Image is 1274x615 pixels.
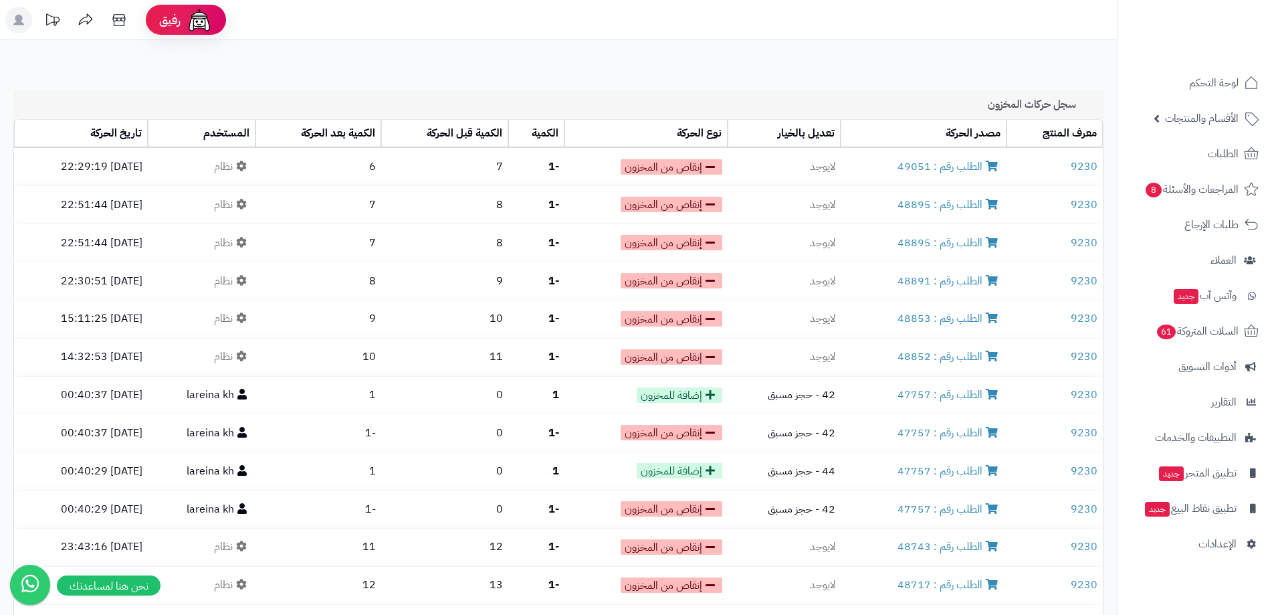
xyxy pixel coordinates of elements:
a: الطلب رقم : 47757 [897,501,1001,517]
a: العملاء [1126,244,1266,276]
td: 9 [255,300,381,338]
span: التطبيقات والخدمات [1155,428,1237,447]
td: 10 [381,300,508,338]
strong: -1 [548,577,559,593]
strong: -1 [548,311,559,327]
span: لوحة التحكم [1189,74,1239,92]
td: 13 [381,567,508,604]
td: 10 [255,339,381,376]
small: [DATE] 22:29:19 [61,159,142,175]
a: طلبات الإرجاع [1126,209,1266,241]
td: 11 [381,339,508,376]
span: العملاء [1210,251,1237,270]
strong: -1 [548,273,559,289]
a: 9230 [1071,577,1097,593]
span: نظام [214,197,250,213]
td: 12 [255,567,381,604]
td: 1 [255,377,381,414]
td: 11 [255,529,381,566]
span: نظام [214,539,250,555]
a: الإعدادات [1126,528,1266,560]
strong: 1 [552,387,559,403]
a: وآتس آبجديد [1126,280,1266,312]
th: تعديل بالخيار [728,120,841,148]
td: 9 [381,262,508,300]
td: 8 [255,262,381,300]
th: تاريخ الحركة [14,120,148,148]
a: 9230 [1071,235,1097,251]
a: تطبيق المتجرجديد [1126,457,1266,489]
span: المراجعات والأسئلة [1144,180,1239,199]
strong: -1 [548,197,559,213]
a: المراجعات والأسئلة8 [1126,173,1266,205]
td: 42 - حجز مسبق [728,414,841,452]
span: الإعدادات [1198,535,1237,553]
span: 8 [1145,182,1162,197]
td: -1 [255,414,381,452]
span: لايوجد [810,197,835,213]
span: رفيق [159,12,181,28]
img: logo-2.png [1183,25,1261,54]
small: [DATE] 22:51:44 [61,235,142,251]
span: جديد [1174,289,1198,304]
a: 9230 [1071,463,1097,479]
span: السلات المتروكة [1156,322,1239,341]
img: ai-face.png [186,7,213,33]
strong: -1 [548,349,559,365]
span: إنقاص من المخزون [621,235,722,250]
td: 44 - حجز مسبق [728,452,841,490]
strong: -1 [548,539,559,555]
td: lareina kh [148,414,255,452]
small: [DATE] 00:40:29 [61,501,142,517]
span: وآتس آب [1172,286,1237,305]
strong: 1 [552,463,559,479]
span: طلبات الإرجاع [1184,215,1239,234]
td: 1 [255,452,381,490]
td: 8 [381,186,508,224]
a: الطلب رقم : 47757 [897,425,1001,441]
span: نظام [214,235,250,251]
a: 9230 [1071,539,1097,555]
th: معرف المنتج [1006,120,1103,148]
small: [DATE] 22:30:51 [61,273,142,289]
span: نظام [214,159,250,175]
a: التطبيقات والخدمات [1126,422,1266,454]
td: 6 [255,149,381,186]
strong: -1 [548,425,559,441]
span: لايوجد [810,539,835,555]
td: 0 [381,377,508,414]
td: 12 [381,529,508,566]
span: إنقاص من المخزون [621,578,722,593]
span: التقارير [1211,393,1237,412]
span: إنقاص من المخزون [621,197,722,212]
th: الكمية بعد الحركة [255,120,381,148]
span: إنقاص من المخزون [621,501,722,517]
span: تطبيق نقاط البيع [1144,499,1237,518]
small: [DATE] 00:40:37 [61,425,142,441]
a: الطلب رقم : 48717 [897,577,1001,593]
span: تطبيق المتجر [1158,464,1237,482]
span: نظام [214,273,250,289]
a: الطلب رقم : 47757 [897,463,1001,479]
td: 0 [381,452,508,490]
td: 0 [381,491,508,528]
strong: -1 [548,159,559,175]
th: مصدر الحركة [841,120,1006,148]
small: [DATE] 22:51:44 [61,197,142,213]
a: الطلب رقم : 48895 [897,197,1001,213]
span: جديد [1159,466,1184,481]
th: نوع الحركة [564,120,728,148]
span: لايوجد [810,577,835,593]
a: الطلب رقم : 48853 [897,311,1001,327]
a: تطبيق نقاط البيعجديد [1126,493,1266,525]
span: جديد [1145,502,1170,517]
span: نظام [214,577,250,593]
small: [DATE] 15:11:25 [61,311,142,327]
a: التقارير [1126,386,1266,418]
span: إضافة للمخزون [637,387,722,403]
td: lareina kh [148,377,255,414]
span: إنقاص من المخزون [621,349,722,365]
span: لايوجد [810,235,835,251]
td: lareina kh [148,452,255,490]
td: 8 [381,224,508,262]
